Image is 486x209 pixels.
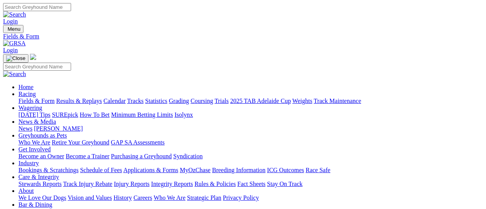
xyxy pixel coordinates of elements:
[30,54,36,60] img: logo-grsa-white.png
[113,194,132,201] a: History
[18,125,32,132] a: News
[3,54,28,63] button: Toggle navigation
[3,71,26,78] img: Search
[18,98,55,104] a: Fields & Form
[3,47,18,53] a: Login
[145,98,168,104] a: Statistics
[3,25,23,33] button: Toggle navigation
[6,55,25,61] img: Close
[133,194,152,201] a: Careers
[223,194,259,201] a: Privacy Policy
[18,167,78,173] a: Bookings & Scratchings
[3,33,483,40] a: Fields & Form
[66,153,109,159] a: Become a Trainer
[18,104,42,111] a: Wagering
[80,167,122,173] a: Schedule of Fees
[111,139,165,146] a: GAP SA Assessments
[18,194,483,201] div: About
[18,146,51,153] a: Get Involved
[18,91,36,97] a: Racing
[194,181,236,187] a: Rules & Policies
[18,160,39,166] a: Industry
[212,167,265,173] a: Breeding Information
[18,84,33,90] a: Home
[305,167,330,173] a: Race Safe
[127,98,144,104] a: Tracks
[173,153,202,159] a: Syndication
[18,118,56,125] a: News & Media
[151,181,193,187] a: Integrity Reports
[103,98,126,104] a: Calendar
[18,181,61,187] a: Stewards Reports
[180,167,211,173] a: MyOzChase
[123,167,178,173] a: Applications & Forms
[154,194,186,201] a: Who We Are
[56,98,102,104] a: Results & Replays
[3,3,71,11] input: Search
[214,98,229,104] a: Trials
[292,98,312,104] a: Weights
[18,98,483,104] div: Racing
[237,181,265,187] a: Fact Sheets
[3,18,18,25] a: Login
[3,63,71,71] input: Search
[267,167,304,173] a: ICG Outcomes
[191,98,213,104] a: Coursing
[114,181,149,187] a: Injury Reports
[18,132,67,139] a: Greyhounds as Pets
[52,139,109,146] a: Retire Your Greyhound
[18,153,483,160] div: Get Involved
[68,194,112,201] a: Vision and Values
[8,26,20,32] span: Menu
[63,181,112,187] a: Track Injury Rebate
[18,187,34,194] a: About
[3,40,26,47] img: GRSA
[169,98,189,104] a: Grading
[52,111,78,118] a: SUREpick
[18,139,50,146] a: Who We Are
[18,194,66,201] a: We Love Our Dogs
[18,201,52,208] a: Bar & Dining
[18,181,483,187] div: Care & Integrity
[111,111,173,118] a: Minimum Betting Limits
[18,111,50,118] a: [DATE] Tips
[18,125,483,132] div: News & Media
[18,174,59,180] a: Care & Integrity
[18,167,483,174] div: Industry
[111,153,172,159] a: Purchasing a Greyhound
[18,153,64,159] a: Become an Owner
[187,194,221,201] a: Strategic Plan
[34,125,83,132] a: [PERSON_NAME]
[174,111,193,118] a: Isolynx
[314,98,361,104] a: Track Maintenance
[3,11,26,18] img: Search
[267,181,302,187] a: Stay On Track
[230,98,291,104] a: 2025 TAB Adelaide Cup
[80,111,110,118] a: How To Bet
[18,111,483,118] div: Wagering
[18,139,483,146] div: Greyhounds as Pets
